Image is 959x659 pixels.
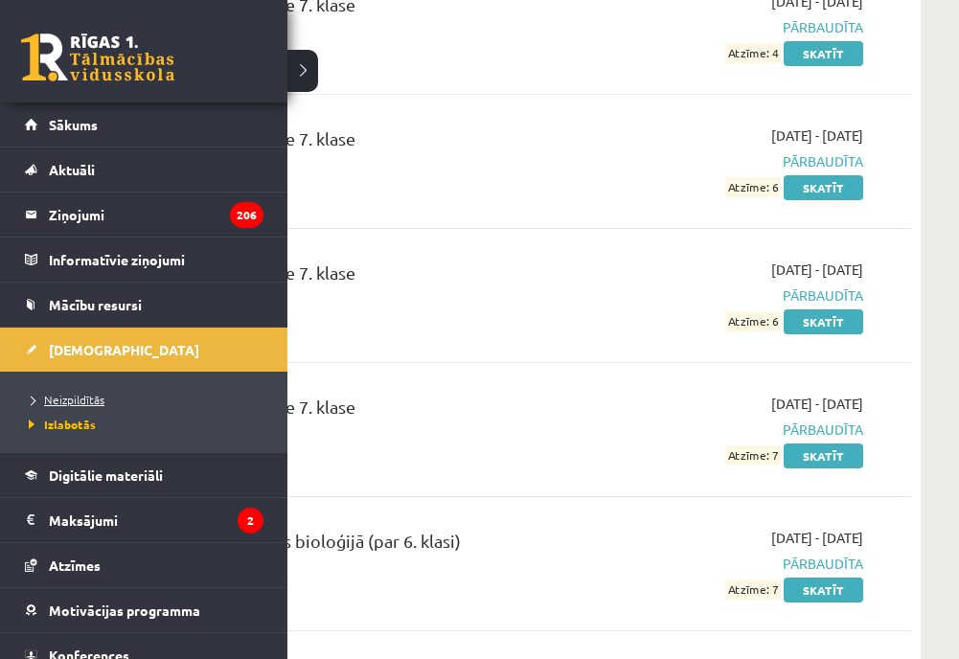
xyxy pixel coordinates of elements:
legend: Maksājumi [49,498,263,542]
div: Bioloģija 2. ieskaite 7. klase [144,125,614,161]
span: Izlabotās [24,417,96,432]
span: Pārbaudīta [643,17,863,37]
a: Rīgas 1. Tālmācības vidusskola [21,34,174,81]
span: Atzīme: 7 [725,579,781,600]
a: Sākums [25,102,263,147]
a: [DEMOGRAPHIC_DATA] [25,328,263,372]
a: Mācību resursi [25,283,263,327]
span: Pārbaudīta [643,554,863,574]
span: [DATE] - [DATE] [771,125,863,146]
div: Diagnostikas darbs bioloģijā (par 6. klasi) [144,528,614,563]
i: 2 [238,508,263,534]
div: Bioloģija 3. ieskaite 7. klase [144,260,614,295]
span: Atzīme: 7 [725,445,781,466]
span: Atzīme: 4 [725,43,781,63]
a: Ziņojumi206 [25,193,263,237]
a: Skatīt [784,443,863,468]
span: Pārbaudīta [643,420,863,440]
span: [DATE] - [DATE] [771,260,863,280]
span: Pārbaudīta [643,285,863,306]
span: Pārbaudīta [643,151,863,171]
a: Maksājumi2 [25,498,263,542]
span: Digitālie materiāli [49,466,163,484]
legend: Informatīvie ziņojumi [49,238,263,282]
a: Neizpildītās [24,391,268,408]
a: Skatīt [784,41,863,66]
span: [DATE] - [DATE] [771,528,863,548]
legend: Ziņojumi [49,193,263,237]
span: Mācību resursi [49,296,142,313]
span: Atzīme: 6 [725,311,781,331]
span: [DEMOGRAPHIC_DATA] [49,341,199,358]
div: Bioloģija 4. ieskaite 7. klase [144,394,614,429]
a: Aktuāli [25,148,263,192]
span: Atzīme: 6 [725,177,781,197]
span: Neizpildītās [24,392,104,407]
i: 206 [230,202,263,228]
a: Skatīt [784,309,863,334]
a: Motivācijas programma [25,588,263,632]
span: Sākums [49,116,98,133]
span: Aktuāli [49,161,95,178]
a: Informatīvie ziņojumi [25,238,263,282]
span: Atzīmes [49,557,101,574]
a: Izlabotās [24,416,268,433]
span: [DATE] - [DATE] [771,394,863,414]
a: Skatīt [784,578,863,602]
span: Motivācijas programma [49,602,200,619]
a: Skatīt [784,175,863,200]
a: Atzīmes [25,543,263,587]
a: Digitālie materiāli [25,453,263,497]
